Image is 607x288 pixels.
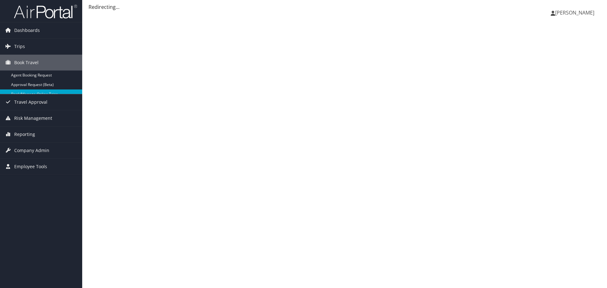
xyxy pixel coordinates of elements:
span: Book Travel [14,55,39,70]
span: [PERSON_NAME] [555,9,594,16]
span: Reporting [14,126,35,142]
span: Risk Management [14,110,52,126]
span: Dashboards [14,22,40,38]
a: [PERSON_NAME] [551,3,601,22]
span: Trips [14,39,25,54]
img: airportal-logo.png [14,4,77,19]
span: Employee Tools [14,159,47,175]
div: Redirecting... [89,3,601,11]
span: Company Admin [14,143,49,158]
span: Travel Approval [14,94,47,110]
